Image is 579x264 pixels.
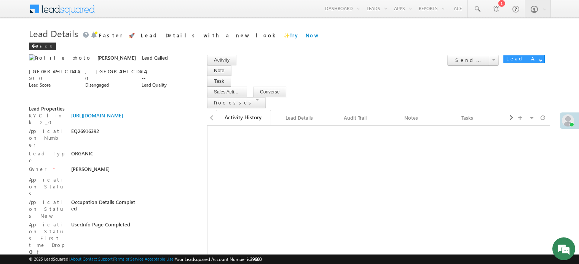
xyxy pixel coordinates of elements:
[175,256,262,262] span: Your Leadsquared Account Number is
[272,110,327,126] a: Lead Details
[29,128,67,148] label: Application Number
[70,256,81,261] a: About
[328,110,383,126] a: Audit Trail
[503,55,545,63] button: Lead Actions
[207,65,231,76] button: Note
[502,113,545,122] div: Documents
[29,150,67,164] label: Lead Type
[71,199,137,212] div: Occupation Details Completed
[250,256,262,262] span: 39660
[278,113,320,122] div: Lead Details
[29,105,65,112] span: Lead Properties
[142,75,194,82] div: --
[390,113,432,122] div: Notes
[506,55,539,62] div: Lead Actions
[29,256,262,263] span: © 2025 LeadSquared | | | | |
[207,87,247,97] button: Sales Activity
[83,256,113,261] a: Contact Support
[290,32,319,38] a: Try Now
[71,150,137,161] div: ORGANIC
[29,42,60,49] a: Back
[29,68,152,74] span: [GEOGRAPHIC_DATA], [GEOGRAPHIC_DATA]
[29,27,78,40] span: Lead Details
[142,82,194,89] div: Lead Quality
[71,128,137,138] div: EQ26916392
[455,57,506,63] span: Send Email
[253,87,286,97] button: Converse
[29,61,87,68] a: +xx-xxxxxxxx90
[222,113,264,122] div: Activity History
[85,75,137,82] div: 0
[207,55,236,65] button: Activity
[207,97,266,108] button: Processes
[29,43,56,50] div: Back
[29,199,67,219] label: Application Status New
[29,82,81,89] div: Lead Score
[446,113,488,122] div: Tasks
[496,110,552,126] a: Documents
[384,110,439,126] a: Notes
[29,166,47,172] label: Owner
[447,55,489,66] button: Send Email
[216,110,271,125] a: Activity History
[99,32,319,38] span: Faster 🚀 Lead Details with a new look ✨
[71,166,110,172] span: [PERSON_NAME]
[71,221,137,232] div: UserInfo Page Completed
[334,113,376,122] div: Audit Trail
[85,82,137,89] div: Disengaged
[29,112,67,126] label: KYC link 2_0
[29,221,67,255] label: Application Status First time Drop Off
[114,256,144,261] a: Terms of Service
[440,110,495,126] a: Tasks
[142,54,168,61] span: Lead Called
[29,75,81,82] div: 500
[29,176,67,197] label: Application Status
[97,54,136,61] span: [PERSON_NAME]
[214,99,254,106] span: Processes
[145,256,174,261] a: Acceptable Use
[29,54,91,61] img: Profile photo
[207,76,231,87] button: Task
[71,112,123,119] a: [URL][DOMAIN_NAME]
